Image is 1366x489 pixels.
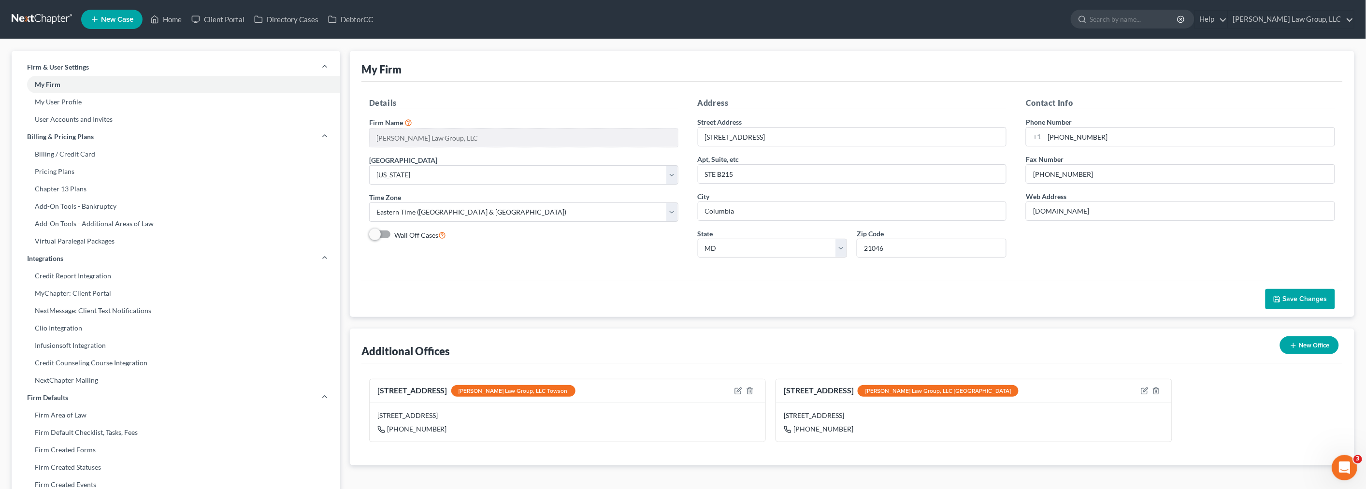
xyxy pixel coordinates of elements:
a: Chapter 13 Plans [12,180,340,198]
a: Firm Created Forms [12,441,340,459]
label: Apt, Suite, etc [698,154,739,164]
span: Save Changes [1283,295,1327,303]
label: Fax Number [1026,154,1064,164]
div: [STREET_ADDRESS] [784,385,1019,397]
div: [PERSON_NAME] Law Group, LLC [GEOGRAPHIC_DATA] [858,385,1019,397]
a: Virtual Paralegal Packages [12,232,340,250]
div: +1 [1026,128,1044,146]
a: Billing & Pricing Plans [12,128,340,145]
span: Wall Off Cases [394,231,438,239]
div: [PERSON_NAME] Law Group, LLC Towson [451,385,575,397]
span: Billing & Pricing Plans [27,132,94,142]
iframe: Intercom live chat [1332,455,1358,481]
span: Integrations [27,254,63,263]
a: Billing / Credit Card [12,145,340,163]
a: My User Profile [12,93,340,111]
a: Firm Area of Law [12,406,340,424]
a: NextChapter Mailing [12,372,340,389]
h5: Details [369,97,678,109]
span: 3 [1354,455,1363,464]
a: Directory Cases [249,11,323,28]
a: Credit Report Integration [12,267,340,285]
label: Zip Code [857,229,884,239]
input: Enter phone... [1044,128,1335,146]
label: Street Address [698,117,742,127]
button: New Office [1280,336,1339,354]
label: Web Address [1026,191,1066,201]
a: Firm & User Settings [12,58,340,76]
a: Add-On Tools - Bankruptcy [12,198,340,215]
input: Search by name... [1090,10,1179,28]
a: Pricing Plans [12,163,340,180]
a: Credit Counseling Course Integration [12,354,340,372]
div: [STREET_ADDRESS] [784,411,1164,420]
a: DebtorCC [323,11,378,28]
input: (optional) [698,165,1007,183]
a: MyChapter: Client Portal [12,285,340,302]
span: New Case [101,16,133,23]
label: Phone Number [1026,117,1072,127]
a: Home [145,11,187,28]
input: Enter fax... [1026,165,1335,183]
a: Infusionsoft Integration [12,337,340,354]
a: [PERSON_NAME] Law Group, LLC [1228,11,1354,28]
div: [STREET_ADDRESS] [377,385,575,397]
button: Save Changes [1265,289,1335,309]
a: Clio Integration [12,319,340,337]
div: [STREET_ADDRESS] [377,411,758,420]
input: Enter name... [370,129,678,147]
span: [PHONE_NUMBER] [793,425,853,433]
label: City [698,191,710,201]
span: Firm & User Settings [27,62,89,72]
label: Time Zone [369,192,401,202]
input: Enter web address.... [1026,202,1335,220]
div: My Firm [361,62,402,76]
a: Firm Created Statuses [12,459,340,476]
h5: Address [698,97,1007,109]
label: State [698,229,713,239]
a: User Accounts and Invites [12,111,340,128]
a: Firm Default Checklist, Tasks, Fees [12,424,340,441]
a: Integrations [12,250,340,267]
span: Firm Name [369,118,403,127]
input: Enter city... [698,202,1007,220]
h5: Contact Info [1026,97,1335,109]
a: NextMessage: Client Text Notifications [12,302,340,319]
div: Additional Offices [361,344,450,358]
a: Add-On Tools - Additional Areas of Law [12,215,340,232]
a: Help [1195,11,1227,28]
label: [GEOGRAPHIC_DATA] [369,155,437,165]
a: Client Portal [187,11,249,28]
span: Firm Defaults [27,393,68,403]
a: Firm Defaults [12,389,340,406]
input: Enter address... [698,128,1007,146]
a: My Firm [12,76,340,93]
input: XXXXX [857,239,1007,258]
span: [PHONE_NUMBER] [387,425,447,433]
